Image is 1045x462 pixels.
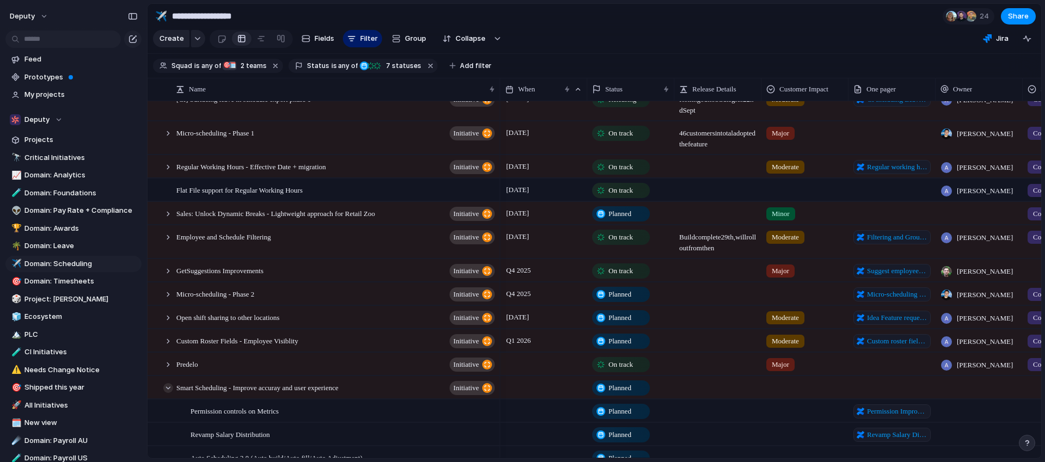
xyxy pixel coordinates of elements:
button: initiative [450,311,495,325]
button: Collapse [436,30,491,47]
span: Custom roster fields - Team member visiblity [867,336,927,347]
a: ⚠️Needs Change Notice [5,362,142,378]
span: Project: [PERSON_NAME] [24,294,138,305]
button: initiative [450,126,495,140]
div: 🎯 [11,275,19,288]
span: initiative [453,287,479,302]
span: Sales: Unlock Dynamic Breaks - Lightweight approach for Retail Zoo [176,207,375,219]
a: Prototypes [5,69,142,85]
span: 2 [237,61,246,70]
button: 🎲 [10,294,21,305]
div: 🎲Project: [PERSON_NAME] [5,291,142,307]
span: Critical Initiatives [24,152,138,163]
span: Moderate [772,312,799,323]
span: One pager [866,84,896,95]
span: Domain: Timesheets [24,276,138,287]
button: 🏔️ [10,329,21,340]
span: Domain: Leave [24,241,138,251]
span: Filter [360,33,378,44]
span: [PERSON_NAME] [957,128,1013,139]
a: 👽Domain: Pay Rate + Compliance [5,202,142,219]
span: any of [337,61,358,71]
button: 🧊 [10,311,21,322]
div: 📈Domain: Analytics [5,167,142,183]
div: ✈️ [155,9,167,23]
a: My projects [5,87,142,103]
span: On track [608,232,633,243]
span: Permission Improvements for Metrics [867,406,927,417]
button: 🎯 [10,382,21,393]
button: 🔭 [10,152,21,163]
a: ✈️Domain: Scheduling [5,256,142,272]
a: Micro-scheduling Post GA Feature Development List [853,287,931,301]
button: Fields [297,30,339,47]
span: Build complete 29th, will rollout from then [675,226,761,254]
span: On track [608,128,633,139]
span: Domain: Analytics [24,170,138,181]
span: Suggest employees for a shift v2 [867,266,927,276]
span: Planned [608,406,631,417]
span: Create [159,33,184,44]
button: initiative [450,381,495,395]
div: ☄️ [11,434,19,447]
span: Flat File support for Regular Working Hours [176,183,303,196]
span: All Initiatives [24,400,138,411]
div: 🧊 [11,311,19,323]
a: 🧊Ecosystem [5,309,142,325]
span: Owner [953,84,972,95]
span: Revamp Salary Distribution [190,428,270,440]
span: Major [772,128,789,139]
button: 🗓️ [10,417,21,428]
span: Group [405,33,426,44]
span: initiative [453,310,479,325]
span: [DATE] [503,230,532,243]
button: initiative [450,287,495,301]
div: ⚠️ [11,364,19,376]
div: 🔭Critical Initiatives [5,150,142,166]
span: Collapse [456,33,485,44]
span: Planned [608,383,631,393]
button: 🏆 [10,223,21,234]
a: Custom roster fields - Team member visiblity [853,334,931,348]
span: Q4 2025 [503,264,533,277]
span: [PERSON_NAME] [957,232,1013,243]
span: [DATE] [503,311,532,324]
span: initiative [453,357,479,372]
a: 🏆Domain: Awards [5,220,142,237]
span: statuses [383,61,421,71]
button: isany of [192,60,223,72]
button: Create [153,30,189,47]
div: 🧪 [11,346,19,359]
button: 👽 [10,205,21,216]
div: 🎯Domain: Timesheets [5,273,142,289]
span: Domain: Payroll AU [24,435,138,446]
span: Planned [608,429,631,440]
span: Minor [772,208,790,219]
span: Moderate [772,232,799,243]
a: Regular working hours 2.0 pre-migration improvements [853,160,931,174]
button: 🚀 [10,400,21,411]
span: Domain: Awards [24,223,138,234]
div: 🏔️PLC [5,327,142,343]
span: any of [200,61,221,71]
span: Revamp Salary Distribution [867,429,927,440]
span: Status [605,84,623,95]
button: initiative [450,160,495,174]
span: [PERSON_NAME] [957,186,1013,196]
button: Share [1001,8,1036,24]
div: 🧪Domain: Foundations [5,185,142,201]
div: 🧪 [11,187,19,199]
span: initiative [453,334,479,349]
span: [DATE] [503,183,532,196]
span: deputy [10,11,35,22]
span: Shipped this year [24,382,138,393]
div: 🔭 [11,151,19,164]
span: [PERSON_NAME] [957,289,1013,300]
div: 🌴 [11,240,19,252]
button: ⚠️ [10,365,21,375]
span: GetSuggestions Improvements [176,264,263,276]
span: Planned [608,208,631,219]
a: Suggest employees for a shift v2 [853,264,931,278]
span: [PERSON_NAME] [957,266,1013,277]
button: Filter [343,30,382,47]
